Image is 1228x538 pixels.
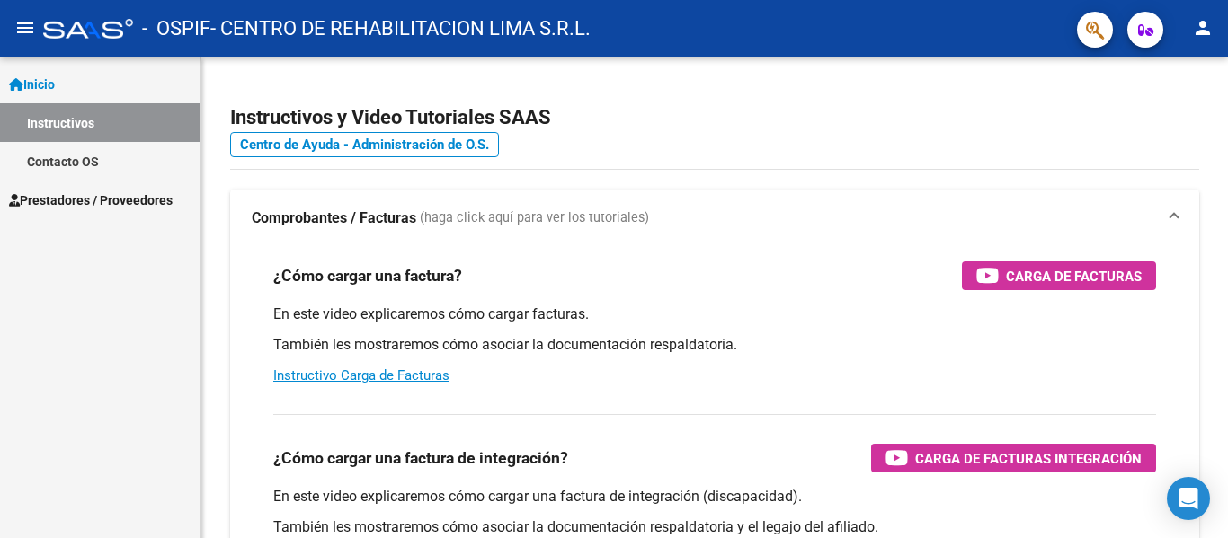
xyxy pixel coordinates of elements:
[14,17,36,39] mat-icon: menu
[9,75,55,94] span: Inicio
[273,445,568,471] h3: ¿Cómo cargar una factura de integración?
[420,208,649,228] span: (haga click aquí para ver los tutoriales)
[230,101,1199,135] h2: Instructivos y Video Tutoriales SAAS
[273,335,1156,355] p: También les mostraremos cómo asociar la documentación respaldatoria.
[9,190,173,210] span: Prestadores / Proveedores
[273,304,1156,324] p: En este video explicaremos cómo cargar facturas.
[273,487,1156,507] p: En este video explicaremos cómo cargar una factura de integración (discapacidad).
[252,208,416,228] strong: Comprobantes / Facturas
[230,132,499,157] a: Centro de Ayuda - Administración de O.S.
[962,261,1156,290] button: Carga de Facturas
[142,9,210,49] span: - OSPIF
[273,517,1156,537] p: También les mostraremos cómo asociar la documentación respaldatoria y el legajo del afiliado.
[210,9,591,49] span: - CENTRO DE REHABILITACION LIMA S.R.L.
[871,444,1156,472] button: Carga de Facturas Integración
[230,190,1199,247] mat-expansion-panel-header: Comprobantes / Facturas (haga click aquí para ver los tutoriales)
[915,447,1142,470] span: Carga de Facturas Integración
[1006,265,1142,287] span: Carga de Facturas
[1192,17,1214,39] mat-icon: person
[1167,477,1210,520] div: Open Intercom Messenger
[273,263,462,288] h3: ¿Cómo cargar una factura?
[273,367,449,384] a: Instructivo Carga de Facturas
